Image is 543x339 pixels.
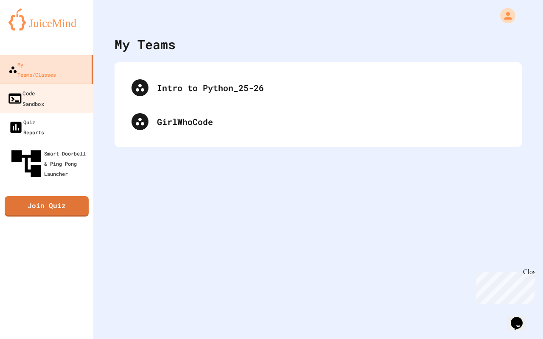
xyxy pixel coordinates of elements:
img: logo-orange.svg [8,8,85,31]
iframe: chat widget [507,305,535,331]
div: Code Sandbox [7,88,44,108]
div: My Teams [115,35,176,54]
div: GirlWhoCode [157,115,505,128]
div: My Teams/Classes [8,59,56,80]
div: Quiz Reports [8,117,44,137]
div: Intro to Python_25-26 [157,81,505,94]
div: My Account [491,6,518,25]
iframe: chat widget [473,268,535,304]
div: Smart Doorbell & Ping Pong Launcher [8,146,90,181]
div: Intro to Python_25-26 [123,71,513,105]
a: Join Quiz [5,196,89,217]
div: Chat with us now!Close [3,3,59,54]
div: GirlWhoCode [123,105,513,139]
